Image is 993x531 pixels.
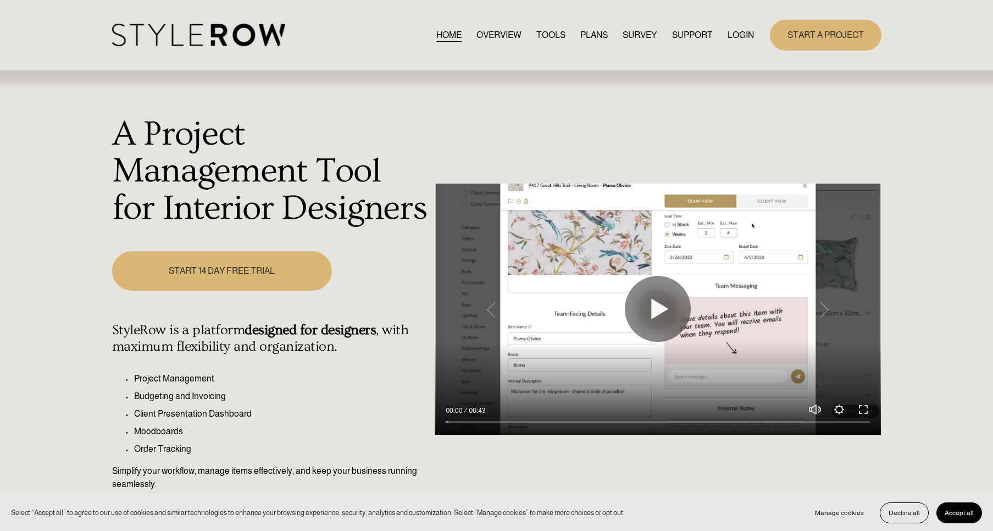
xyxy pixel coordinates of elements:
a: HOME [436,27,462,42]
a: folder dropdown [672,27,713,42]
button: Accept all [936,502,982,523]
h4: StyleRow is a platform , with maximum flexibility and organization. [112,322,429,355]
span: Manage cookies [815,509,864,517]
div: Current time [446,405,465,416]
span: Accept all [945,509,974,517]
p: Simplify your workflow, manage items effectively, and keep your business running seamlessly. [112,464,429,491]
button: Play [625,276,691,342]
a: START 14 DAY FREE TRIAL [112,251,332,290]
p: Project Management [134,372,429,385]
a: PLANS [580,27,608,42]
p: Select “Accept all” to agree to our use of cookies and similar technologies to enhance your brows... [11,507,625,518]
button: Manage cookies [807,502,872,523]
input: Seek [446,418,870,425]
p: Budgeting and Invoicing [134,390,429,403]
p: Moodboards [134,425,429,438]
a: SURVEY [623,27,657,42]
div: Duration [465,405,488,416]
a: START A PROJECT [770,20,881,50]
span: Decline all [889,509,920,517]
a: LOGIN [728,27,754,42]
h1: A Project Management Tool for Interior Designers [112,116,429,228]
strong: designed for designers [245,322,376,338]
a: TOOLS [536,27,565,42]
p: Client Presentation Dashboard [134,407,429,421]
p: Order Tracking [134,442,429,456]
span: SUPPORT [672,29,713,42]
button: Decline all [880,502,929,523]
img: StyleRow [112,24,285,46]
a: OVERVIEW [476,27,522,42]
